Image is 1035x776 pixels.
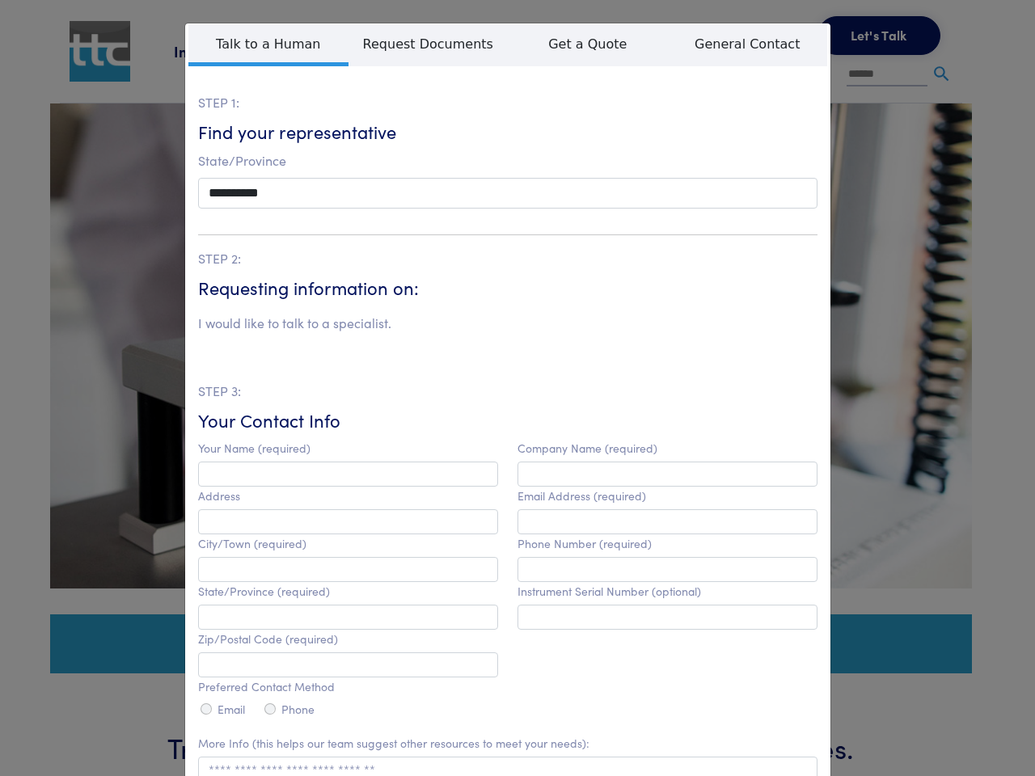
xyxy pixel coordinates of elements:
span: Talk to a Human [188,25,349,66]
label: City/Town (required) [198,537,306,550]
label: Your Name (required) [198,441,310,455]
label: Phone [281,702,315,716]
h6: Your Contact Info [198,408,817,433]
span: General Contact [668,25,828,62]
label: Address [198,489,240,503]
p: STEP 2: [198,248,817,269]
li: I would like to talk to a specialist. [198,313,391,334]
span: Request Documents [349,25,509,62]
span: Get a Quote [508,25,668,62]
p: STEP 1: [198,92,817,113]
label: State/Province (required) [198,584,330,598]
label: Email Address (required) [517,489,646,503]
label: Zip/Postal Code (required) [198,632,338,646]
h6: Requesting information on: [198,276,817,301]
p: State/Province [198,150,817,171]
label: More Info (this helps our team suggest other resources to meet your needs): [198,736,589,750]
h6: Find your representative [198,120,817,145]
label: Company Name (required) [517,441,657,455]
label: Email [218,702,245,716]
label: Instrument Serial Number (optional) [517,584,701,598]
label: Preferred Contact Method [198,680,335,694]
label: Phone Number (required) [517,537,652,550]
p: STEP 3: [198,381,817,402]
